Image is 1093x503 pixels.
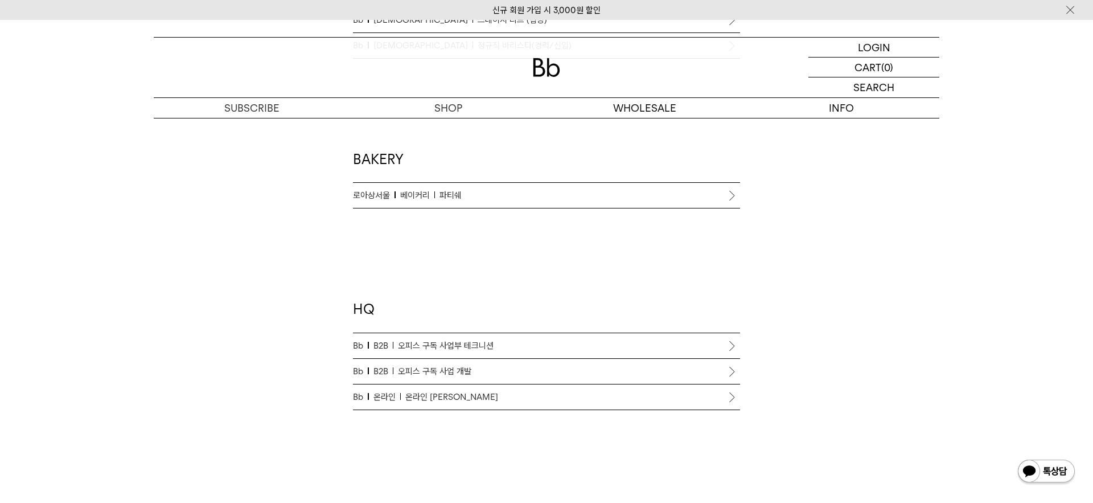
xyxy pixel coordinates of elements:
[353,150,740,183] h2: BAKERY
[353,189,396,202] span: 로아상서울
[881,58,893,77] p: (0)
[533,58,560,77] img: 로고
[853,77,894,97] p: SEARCH
[1017,459,1076,486] img: 카카오톡 채널 1:1 채팅 버튼
[546,98,743,118] p: WHOLESALE
[353,365,369,378] span: Bb
[353,390,369,404] span: Bb
[373,339,394,353] span: B2B
[353,183,740,208] a: 로아상서울베이커리파티쉐
[353,300,740,333] h2: HQ
[808,38,939,58] a: LOGIN
[398,365,471,378] span: 오피스 구독 사업 개발
[398,339,494,353] span: 오피스 구독 사업부 테크니션
[154,98,350,118] a: SUBSCRIBE
[350,98,546,118] a: SHOP
[373,390,401,404] span: 온라인
[373,365,394,378] span: B2B
[353,359,740,384] a: BbB2B오피스 구독 사업 개발
[400,189,435,202] span: 베이커리
[405,390,498,404] span: 온라인 [PERSON_NAME]
[743,98,939,118] p: INFO
[353,339,369,353] span: Bb
[439,189,462,202] span: 파티쉐
[353,385,740,410] a: Bb온라인온라인 [PERSON_NAME]
[353,333,740,358] a: BbB2B오피스 구독 사업부 테크니션
[492,5,601,15] a: 신규 회원 가입 시 3,000원 할인
[858,38,890,57] p: LOGIN
[854,58,881,77] p: CART
[808,58,939,77] a: CART (0)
